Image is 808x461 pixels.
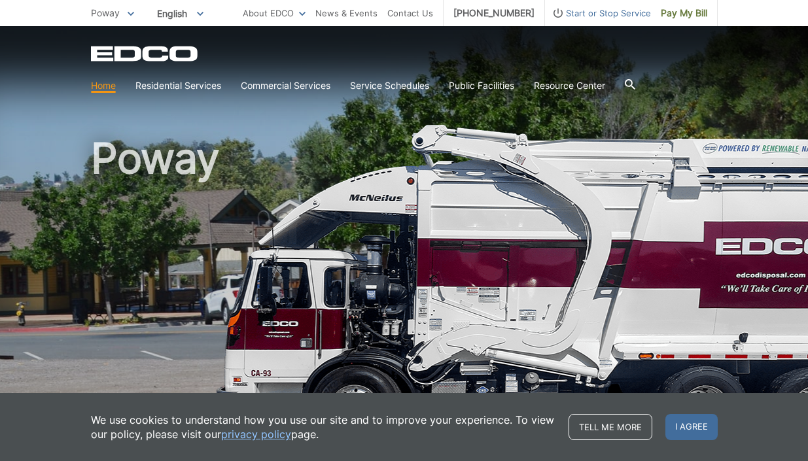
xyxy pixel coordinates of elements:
a: Tell me more [569,414,652,440]
a: About EDCO [243,6,306,20]
h1: Poway [91,137,718,424]
a: Contact Us [387,6,433,20]
a: Resource Center [534,78,605,93]
a: Home [91,78,116,93]
span: Poway [91,7,120,18]
a: privacy policy [221,427,291,441]
span: I agree [665,414,718,440]
p: We use cookies to understand how you use our site and to improve your experience. To view our pol... [91,413,555,441]
a: News & Events [315,6,378,20]
a: Commercial Services [241,78,330,93]
span: Pay My Bill [661,6,707,20]
a: Residential Services [135,78,221,93]
a: Service Schedules [350,78,429,93]
a: EDCD logo. Return to the homepage. [91,46,200,61]
span: English [147,3,213,24]
a: Public Facilities [449,78,514,93]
